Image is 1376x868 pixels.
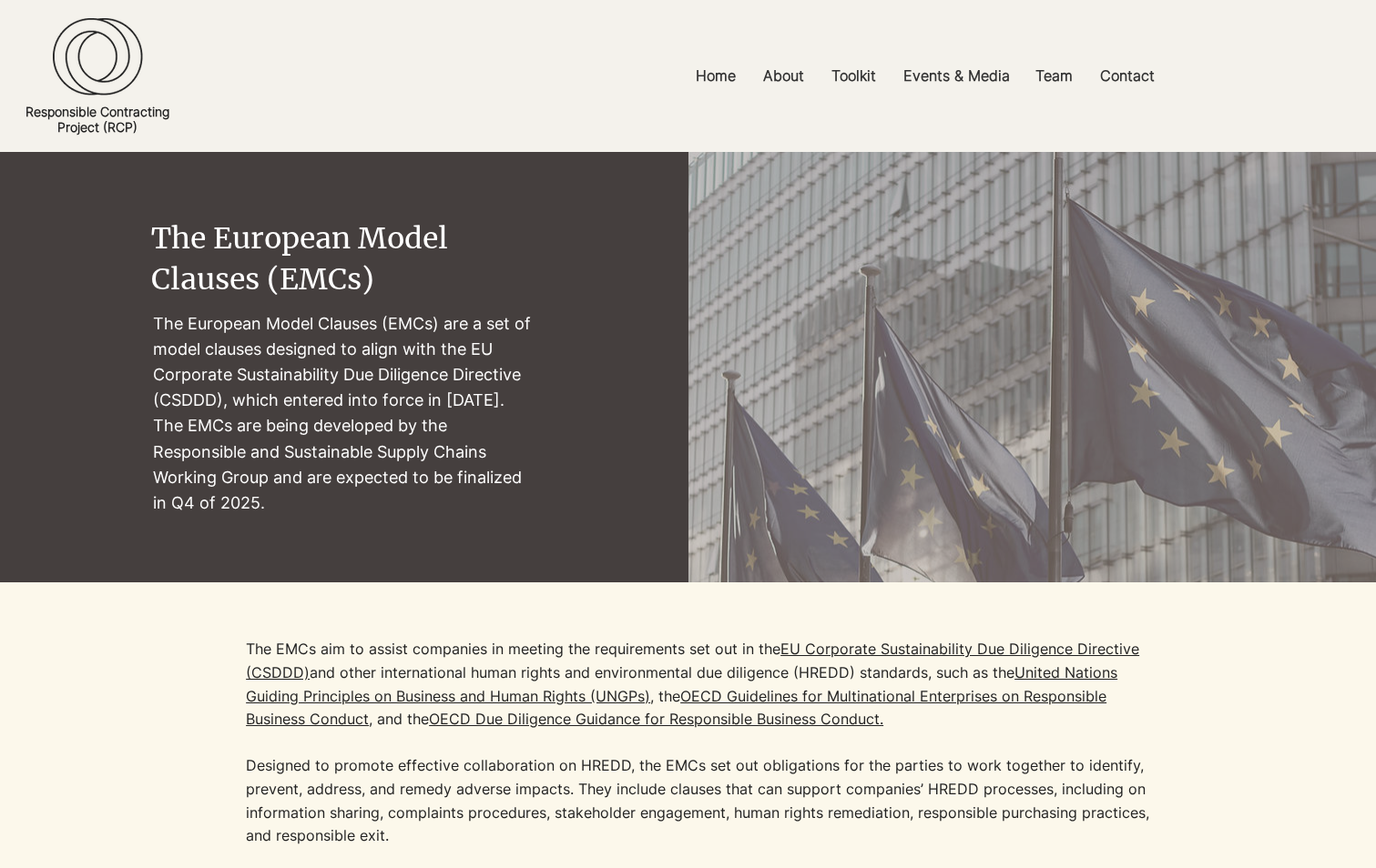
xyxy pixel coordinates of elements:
p: Contact [1091,56,1164,96]
a: OECD Due Diligence Guidance for Responsible Business Conduct. [429,710,883,728]
a: Team [1022,56,1086,96]
a: Responsible ContractingProject (RCP) [25,104,169,135]
p: About [754,56,813,96]
p: Toolkit [822,56,885,96]
p: Home [687,56,745,96]
a: United Nations Guiding Principles on Business and Human Rights (UNGPs) [246,663,1117,705]
a: Toolkit [818,56,890,96]
nav: Site [474,56,1376,96]
p: Events & Media [894,56,1019,96]
p: Team [1026,56,1082,96]
a: Events & Media [890,56,1022,96]
a: EU Corporate Sustainability Due Diligence Directive (CSDDD) [246,640,1139,681]
p: The European Model Clauses (EMCs) are a set of model clauses designed to align with the EU Corpor... [153,311,538,516]
a: About [749,56,818,96]
a: Home [682,56,749,96]
span: The European Model Clauses (EMCs) [151,220,448,298]
p: The EMCs aim to assist companies in meeting the requirements set out in the and other internation... [246,638,1157,847]
a: Contact [1086,56,1168,96]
